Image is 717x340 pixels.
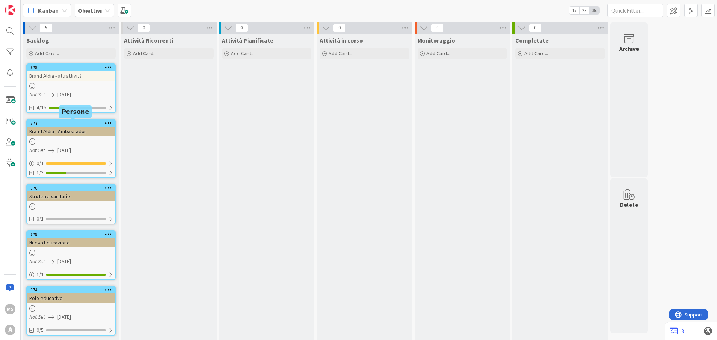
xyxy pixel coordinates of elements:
[29,91,45,98] i: Not Set
[137,24,150,32] span: 0
[27,270,115,279] div: 1/1
[30,65,115,70] div: 678
[27,231,115,247] div: 675Nuova Educazione
[231,50,255,57] span: Add Card...
[27,120,115,127] div: 677
[27,191,115,201] div: Strutture sanitarie
[16,1,34,10] span: Support
[37,104,46,112] span: 4/15
[670,327,684,336] a: 3
[26,230,116,280] a: 675Nuova EducazioneNot Set[DATE]1/1
[27,64,115,71] div: 678
[5,325,15,335] div: A
[515,37,549,44] span: Completate
[133,50,157,57] span: Add Card...
[426,50,450,57] span: Add Card...
[27,238,115,247] div: Nuova Educazione
[26,119,116,178] a: 677Brand Aldia - AmbassadorNot Set[DATE]0/11/3
[431,24,444,32] span: 0
[27,287,115,293] div: 674
[29,314,45,320] i: Not Set
[27,287,115,303] div: 674Polo educativo
[37,271,44,278] span: 1 / 1
[37,159,44,167] span: 0 / 1
[29,258,45,265] i: Not Set
[418,37,455,44] span: Monitoraggio
[619,44,639,53] div: Archive
[35,50,59,57] span: Add Card...
[27,231,115,238] div: 675
[26,286,116,336] a: 674Polo educativoNot Set[DATE]0/5
[124,37,173,44] span: Attività Ricorrenti
[40,24,52,32] span: 5
[26,184,116,224] a: 676Strutture sanitarie0/1
[569,7,579,14] span: 1x
[57,258,71,265] span: [DATE]
[26,37,49,44] span: Backlog
[30,185,115,191] div: 676
[5,304,15,314] div: MS
[29,147,45,153] i: Not Set
[26,63,116,113] a: 678Brand Aldia - attrattivitàNot Set[DATE]4/15
[30,232,115,237] div: 675
[27,127,115,136] div: Brand Aldia - Ambassador
[37,169,44,177] span: 1/3
[333,24,346,32] span: 0
[27,71,115,81] div: Brand Aldia - attrattività
[27,120,115,136] div: 677Brand Aldia - Ambassador
[62,108,89,115] h5: Persone
[222,37,273,44] span: Attività Pianificate
[529,24,541,32] span: 0
[57,91,71,99] span: [DATE]
[57,146,71,154] span: [DATE]
[607,4,663,17] input: Quick Filter...
[579,7,589,14] span: 2x
[38,6,59,15] span: Kanban
[30,121,115,126] div: 677
[27,185,115,191] div: 676
[37,215,44,223] span: 0/1
[235,24,248,32] span: 0
[589,7,599,14] span: 3x
[78,7,102,14] b: Obiettivi
[27,159,115,168] div: 0/1
[37,326,44,334] span: 0/5
[5,5,15,15] img: Visit kanbanzone.com
[27,185,115,201] div: 676Strutture sanitarie
[320,37,363,44] span: Attività in corso
[329,50,353,57] span: Add Card...
[57,313,71,321] span: [DATE]
[27,293,115,303] div: Polo educativo
[524,50,548,57] span: Add Card...
[620,200,638,209] div: Delete
[27,64,115,81] div: 678Brand Aldia - attrattività
[30,287,115,293] div: 674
